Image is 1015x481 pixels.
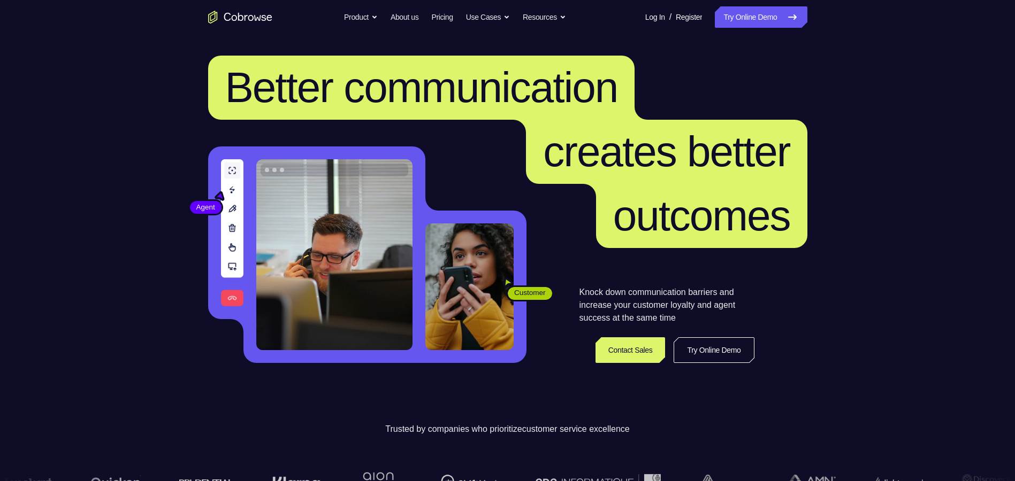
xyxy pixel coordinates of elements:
[579,286,754,324] p: Knock down communication barriers and increase your customer loyalty and agent success at the sam...
[669,11,671,24] span: /
[225,64,618,111] span: Better communication
[596,337,666,363] a: Contact Sales
[208,11,272,24] a: Go to the home page
[466,6,510,28] button: Use Cases
[431,6,453,28] a: Pricing
[425,223,514,350] img: A customer holding their phone
[676,6,702,28] a: Register
[523,6,566,28] button: Resources
[543,128,790,175] span: creates better
[391,6,418,28] a: About us
[613,192,790,239] span: outcomes
[256,159,413,350] img: A customer support agent talking on the phone
[645,6,665,28] a: Log In
[674,337,754,363] a: Try Online Demo
[522,424,630,433] span: customer service excellence
[715,6,807,28] a: Try Online Demo
[344,6,378,28] button: Product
